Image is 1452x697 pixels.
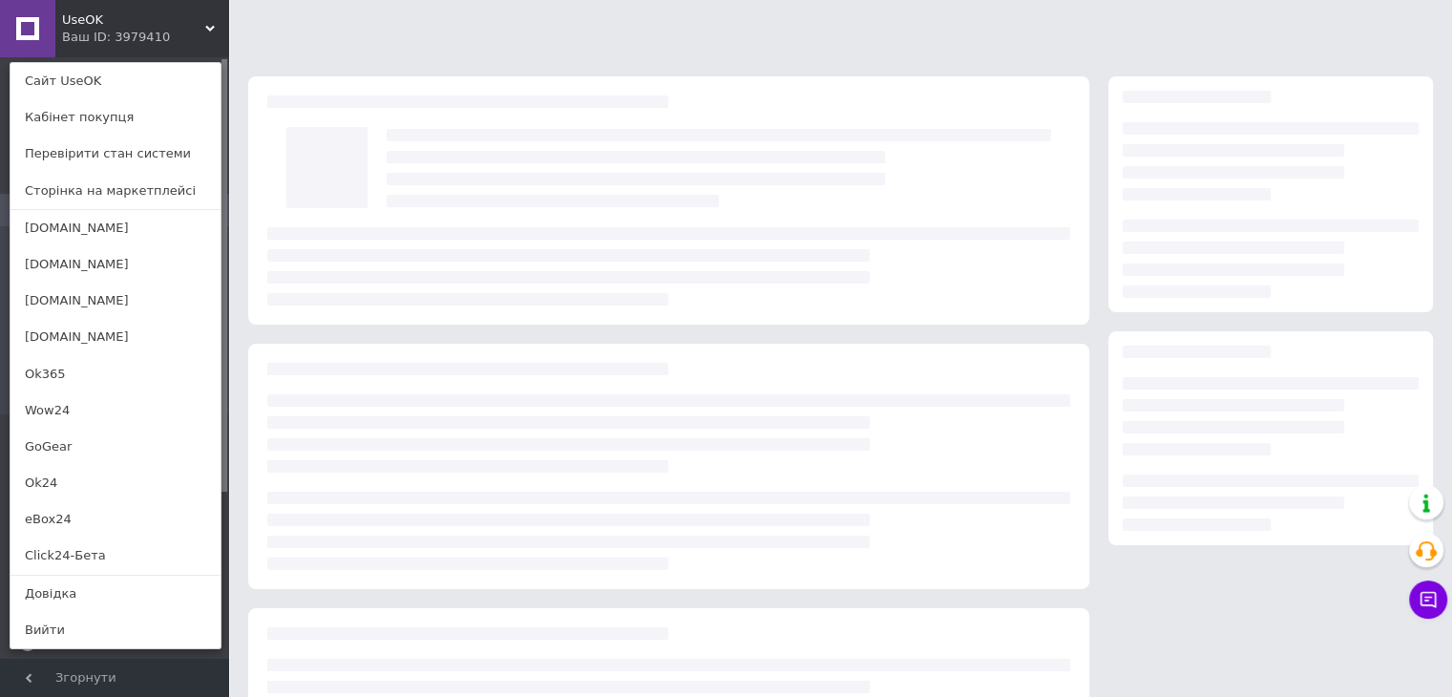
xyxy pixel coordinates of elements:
a: Перевірити стан системи [11,136,221,172]
a: Сайт UseOK [11,63,221,99]
a: Wow24 [11,392,221,429]
a: [DOMAIN_NAME] [11,283,221,319]
a: [DOMAIN_NAME] [11,319,221,355]
span: UseOK [62,11,205,29]
a: eBox24 [11,501,221,538]
div: Ваш ID: 3979410 [62,29,142,46]
a: Click24-Бета [11,538,221,574]
a: Ok365 [11,356,221,392]
a: Ok24 [11,465,221,501]
a: Вийти [11,612,221,648]
a: Кабінет покупця [11,99,221,136]
button: Чат з покупцем [1409,581,1447,619]
a: [DOMAIN_NAME] [11,210,221,246]
a: GoGear [11,429,221,465]
a: Сторінка на маркетплейсі [11,173,221,209]
a: Довідка [11,576,221,612]
a: [DOMAIN_NAME] [11,246,221,283]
